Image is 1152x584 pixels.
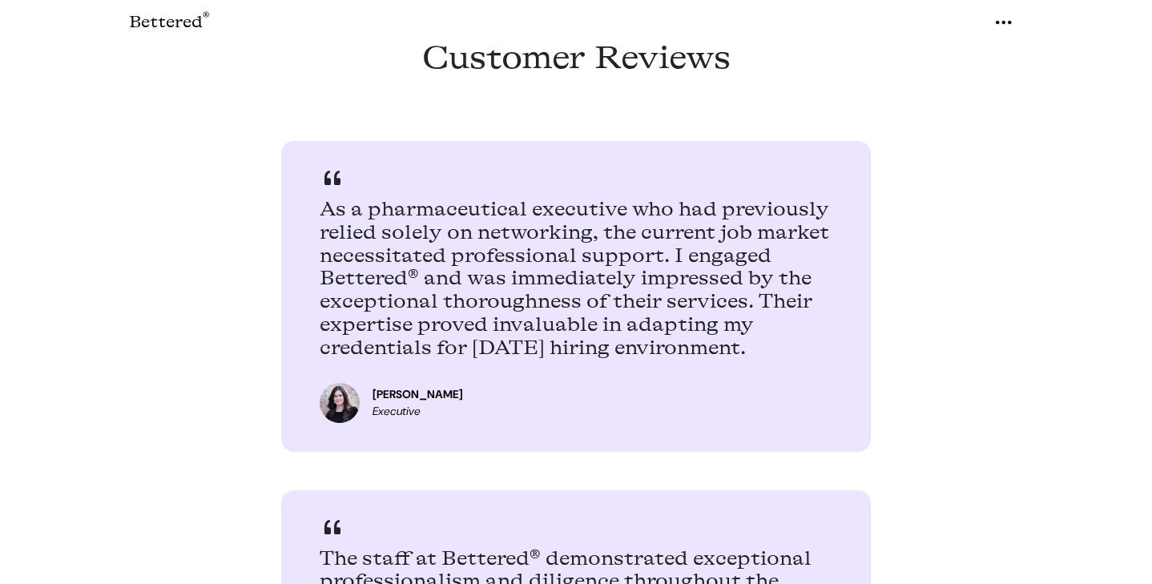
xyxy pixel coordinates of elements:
cite: Source Title [373,404,421,418]
sup: ® [203,11,209,25]
h1: Customer Reviews [281,38,871,115]
h4: As a pharmaceutical executive who had previously relied solely on networking, the current job mar... [320,199,832,360]
a: Bettered® [129,6,209,38]
img: Client Lisa [320,373,360,433]
p: [PERSON_NAME] [360,373,476,420]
